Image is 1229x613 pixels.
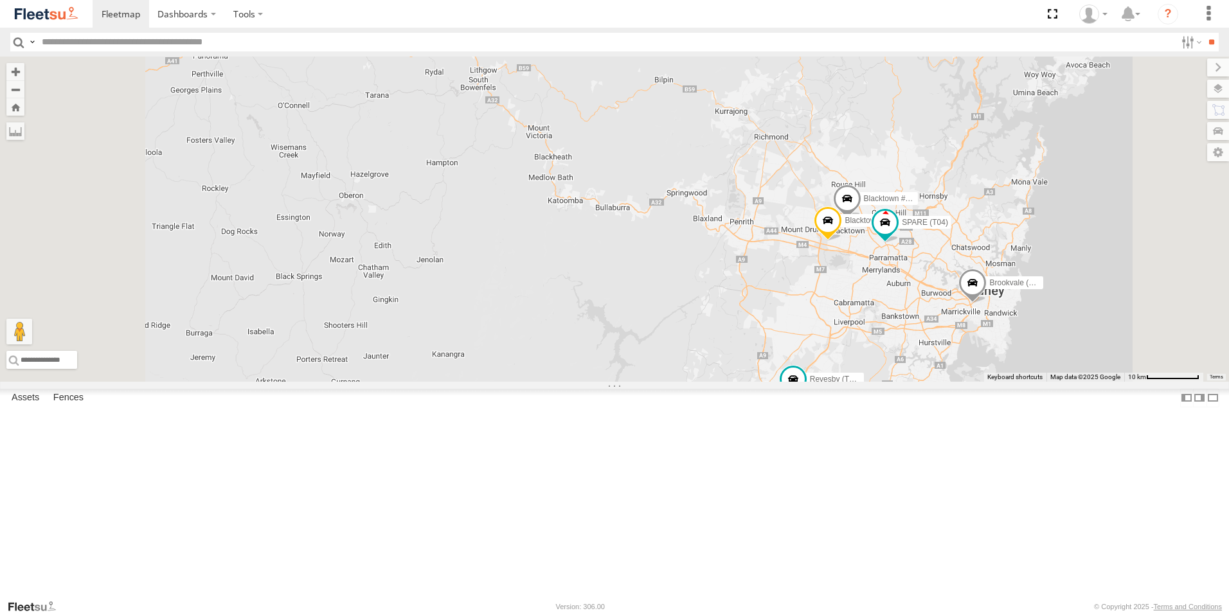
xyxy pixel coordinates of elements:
span: Blacktown #1 (T09 - [PERSON_NAME]) [864,194,1001,203]
button: Drag Pegman onto the map to open Street View [6,319,32,344]
label: Hide Summary Table [1207,389,1219,407]
label: Assets [5,389,46,407]
a: Visit our Website [7,600,66,613]
a: Terms (opens in new tab) [1210,375,1223,380]
label: Map Settings [1207,143,1229,161]
label: Search Filter Options [1176,33,1204,51]
button: Zoom out [6,80,24,98]
div: Version: 306.00 [556,603,605,610]
div: © Copyright 2025 - [1094,603,1222,610]
span: Revesby (T07 - [PERSON_NAME]) [810,375,931,384]
span: 10 km [1128,373,1146,380]
label: Dock Summary Table to the Left [1180,389,1193,407]
div: Adrian Singleton [1075,4,1112,24]
button: Keyboard shortcuts [987,373,1043,382]
a: Terms and Conditions [1154,603,1222,610]
span: SPARE (T04) [902,218,948,227]
i: ? [1158,4,1178,24]
span: Brookvale (T10 - [PERSON_NAME]) [989,279,1115,288]
label: Fences [47,389,90,407]
span: Blacktown #2 (T05 - [PERSON_NAME]) [845,216,982,225]
button: Zoom in [6,63,24,80]
label: Measure [6,122,24,140]
button: Map Scale: 10 km per 79 pixels [1124,373,1203,382]
label: Dock Summary Table to the Right [1193,389,1206,407]
span: Map data ©2025 Google [1050,373,1120,380]
button: Zoom Home [6,98,24,116]
label: Search Query [27,33,37,51]
img: fleetsu-logo-horizontal.svg [13,5,80,22]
